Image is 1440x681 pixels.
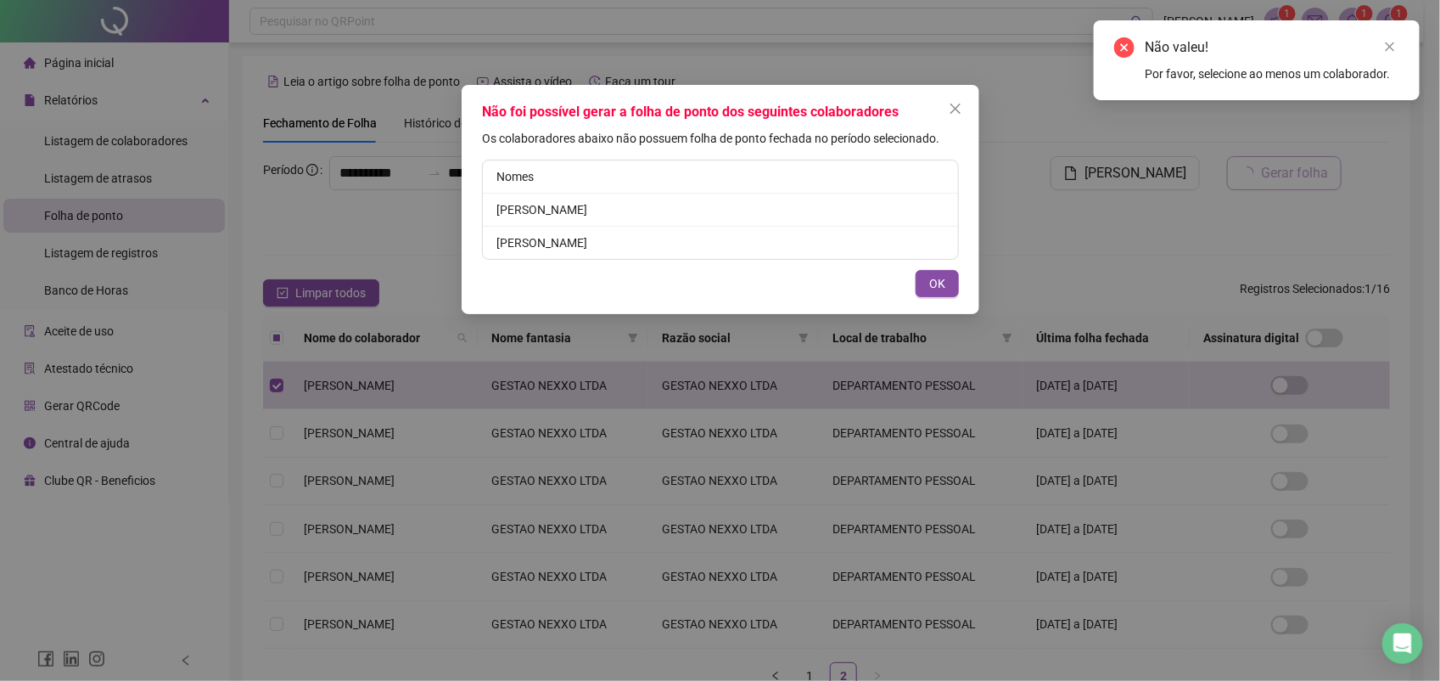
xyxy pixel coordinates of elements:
[929,274,945,293] span: OK
[483,227,958,259] li: [PERSON_NAME]
[1384,41,1396,53] span: close
[1114,37,1135,58] span: close-circle
[949,102,962,115] span: close
[942,95,969,122] button: Close
[1145,37,1399,58] div: Não valeu!
[916,270,959,297] button: OK
[1145,65,1399,83] div: Por favor, selecione ao menos um colaborador.
[482,132,939,145] span: Os colaboradores abaixo não possuem folha de ponto fechada no período selecionado.
[483,194,958,227] li: [PERSON_NAME]
[1381,37,1399,56] a: Close
[482,104,899,120] span: Não foi possível gerar a folha de ponto dos seguintes colaboradores
[496,170,534,183] span: Nomes
[1382,623,1423,664] div: Open Intercom Messenger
